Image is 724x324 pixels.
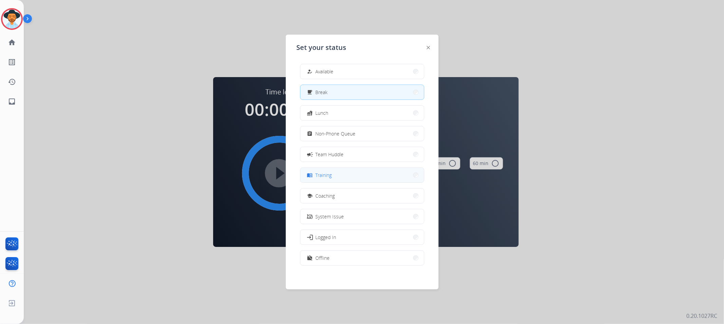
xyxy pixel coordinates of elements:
[300,126,424,141] button: Non-Phone Queue
[316,192,335,199] span: Coaching
[316,234,336,241] span: Logged In
[307,255,313,261] mat-icon: work_off
[307,193,313,199] mat-icon: school
[8,58,16,66] mat-icon: list_alt
[300,85,424,100] button: Break
[316,254,330,262] span: Offline
[8,38,16,47] mat-icon: home
[307,89,313,95] mat-icon: free_breakfast
[316,68,334,75] span: Available
[297,43,347,52] span: Set your status
[300,64,424,79] button: Available
[316,172,332,179] span: Training
[300,209,424,224] button: System Issue
[300,106,424,120] button: Lunch
[316,151,344,158] span: Team Huddle
[300,230,424,245] button: Logged In
[316,213,344,220] span: System Issue
[300,147,424,162] button: Team Huddle
[316,89,328,96] span: Break
[307,214,313,219] mat-icon: phonelink_off
[2,10,21,29] img: avatar
[306,234,313,240] mat-icon: login
[316,130,356,137] span: Non-Phone Queue
[306,151,313,158] mat-icon: campaign
[307,69,313,74] mat-icon: how_to_reg
[8,78,16,86] mat-icon: history
[300,251,424,265] button: Offline
[427,46,430,49] img: close-button
[300,168,424,182] button: Training
[300,188,424,203] button: Coaching
[686,312,717,320] p: 0.20.1027RC
[8,97,16,106] mat-icon: inbox
[307,110,313,116] mat-icon: fastfood
[316,109,329,116] span: Lunch
[307,172,313,178] mat-icon: menu_book
[307,131,313,137] mat-icon: assignment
